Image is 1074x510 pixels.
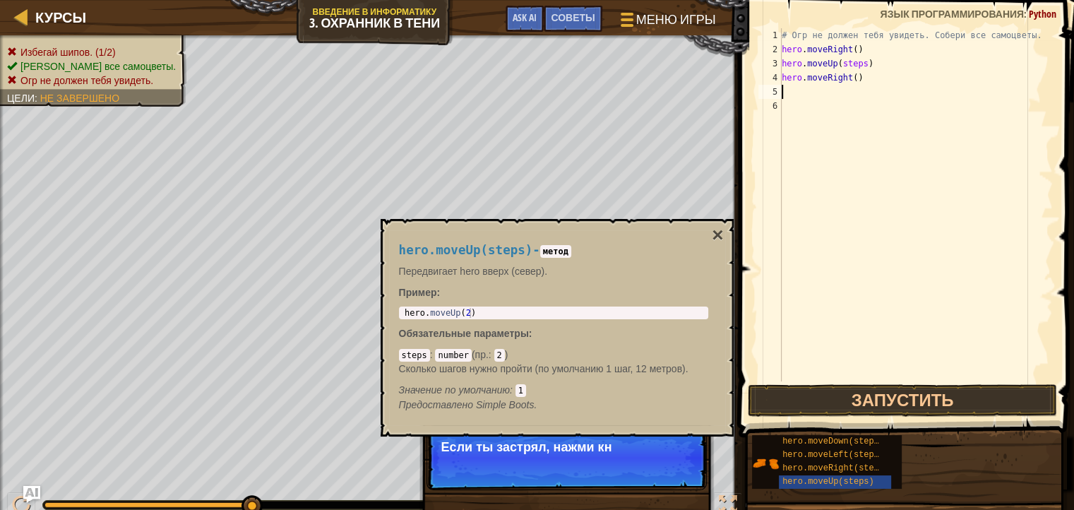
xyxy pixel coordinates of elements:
[430,349,436,360] span: :
[529,328,532,339] span: :
[20,61,176,72] span: [PERSON_NAME] все самоцветы.
[748,384,1057,417] button: Запустить
[20,47,116,58] span: Избегай шипов. (1/2)
[399,287,441,298] strong: :
[712,225,723,245] button: ×
[399,287,437,298] span: Пример
[758,71,782,85] div: 4
[28,8,86,27] a: Курсы
[1029,7,1056,20] span: Python
[399,349,430,362] code: steps
[758,42,782,57] div: 2
[551,11,595,24] span: Советы
[399,244,708,257] h4: -
[513,11,537,24] span: Ask AI
[7,59,176,73] li: Собери все самоцветы.
[782,450,884,460] span: hero.moveLeft(steps)
[399,362,708,376] p: Сколько шагов нужно пройти (по умолчанию 1 шаг, 12 метров).
[7,93,35,104] span: Цели
[880,7,1024,20] span: Язык программирования
[506,6,544,32] button: Ask AI
[441,440,692,454] p: Если ты застрял, нажми кн
[494,349,505,362] code: 2
[782,477,874,487] span: hero.moveUp(steps)
[489,349,494,360] span: :
[23,486,40,503] button: Ask AI
[758,57,782,71] div: 3
[399,399,476,410] span: Предоставлено
[399,348,708,397] div: ( )
[399,328,529,339] span: Обязательные параметры
[7,73,176,88] li: Огр не должен тебя увидеть.
[399,384,510,396] span: Значение по умолчанию
[399,264,708,278] p: Передвигает hero вверх (север).
[40,93,119,104] span: Не завершено
[782,437,884,446] span: hero.moveDown(steps)
[758,99,782,113] div: 6
[7,45,176,59] li: Избегай шипов.
[758,85,782,99] div: 5
[435,349,471,362] code: number
[540,245,571,258] code: метод
[475,349,488,360] span: пр.
[1024,7,1029,20] span: :
[399,243,533,257] span: hero.moveUp(steps)
[20,75,153,86] span: Огр не должен тебя увидеть.
[752,450,779,477] img: portrait.png
[758,28,782,42] div: 1
[515,384,526,397] code: 1
[782,463,889,473] span: hero.moveRight(steps)
[35,8,86,27] span: Курсы
[609,6,724,39] button: Меню игры
[35,93,40,104] span: :
[399,399,537,410] em: Simple Boots.
[636,11,716,29] span: Меню игры
[510,384,515,396] span: :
